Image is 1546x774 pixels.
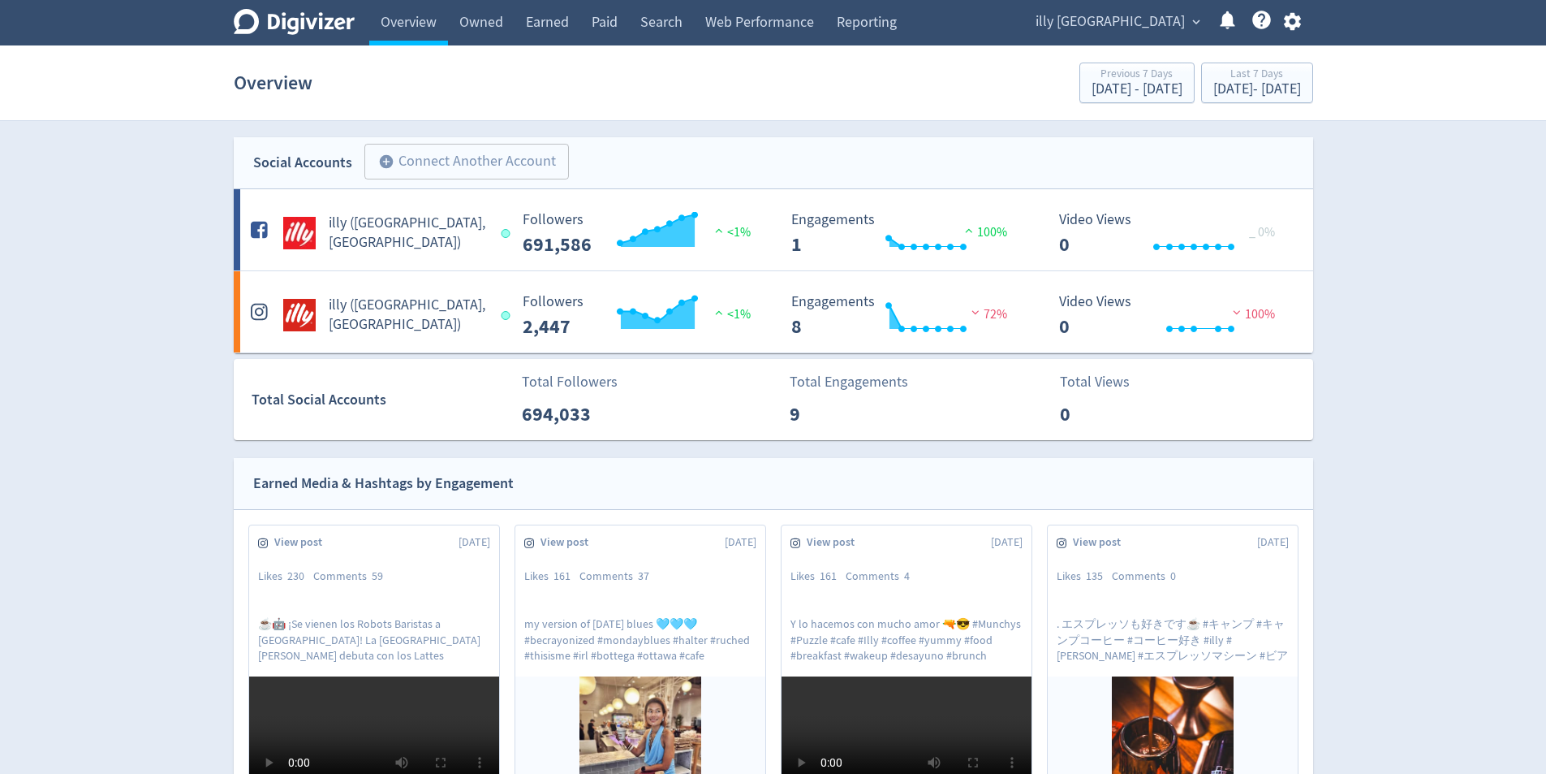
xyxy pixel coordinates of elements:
div: Comments [846,569,919,585]
div: Likes [1057,569,1112,585]
span: 100% [961,224,1007,240]
span: Data last synced: 13 Aug 2025, 11:01am (AEST) [502,311,515,320]
svg: Video Views 0 [1051,212,1294,255]
div: Likes [790,569,846,585]
p: Total Engagements [790,371,908,393]
h5: illy ([GEOGRAPHIC_DATA], [GEOGRAPHIC_DATA]) [329,296,487,335]
span: 72% [967,306,1007,322]
div: Last 7 Days [1213,68,1301,82]
span: <1% [711,306,751,322]
p: ☕️🤖 ¡Se vienen los Robots Baristas a [GEOGRAPHIC_DATA]! La [GEOGRAPHIC_DATA][PERSON_NAME] debuta ... [258,616,490,662]
svg: Followers --- [515,212,758,255]
svg: Followers --- [515,294,758,337]
span: View post [274,534,331,551]
div: [DATE] - [DATE] [1092,82,1182,97]
div: Comments [313,569,392,585]
div: Previous 7 Days [1092,68,1182,82]
a: illy (AU, NZ) undefinedilly ([GEOGRAPHIC_DATA], [GEOGRAPHIC_DATA]) Followers --- Followers 2,447 ... [234,271,1313,352]
span: 59 [372,569,383,583]
div: Likes [524,569,579,585]
button: Last 7 Days[DATE]- [DATE] [1201,63,1313,103]
div: Earned Media & Hashtags by Engagement [253,472,514,495]
img: illy (AU, NZ) undefined [283,217,316,249]
div: Comments [579,569,658,585]
svg: Engagements 1 [783,212,1027,255]
p: 9 [790,400,883,429]
p: . エスプレッソも好きです☕️ #キャンプ #キャンプコーヒー #コーヒー好き #illy #[PERSON_NAME] #エスプレッソマシーン #ビアレッティ #カフェモカ #helinox ... [1057,616,1289,662]
span: View post [1073,534,1130,551]
img: negative-performance.svg [1229,306,1245,318]
div: Social Accounts [253,151,352,175]
div: [DATE] - [DATE] [1213,82,1301,97]
span: [DATE] [1257,534,1289,551]
span: 0 [1170,569,1176,583]
span: [DATE] [459,534,490,551]
span: 161 [553,569,571,583]
svg: Video Views 0 [1051,294,1294,337]
span: illy [GEOGRAPHIC_DATA] [1036,9,1185,35]
img: positive-performance.svg [961,224,977,236]
span: 37 [638,569,649,583]
p: Total Views [1060,371,1153,393]
div: Likes [258,569,313,585]
span: [DATE] [725,534,756,551]
a: Connect Another Account [352,146,569,179]
span: View post [540,534,597,551]
p: 0 [1060,400,1153,429]
img: negative-performance.svg [967,306,984,318]
button: illy [GEOGRAPHIC_DATA] [1030,9,1204,35]
span: <1% [711,224,751,240]
span: 100% [1229,306,1275,322]
span: View post [807,534,863,551]
div: Total Social Accounts [252,388,510,412]
p: Y lo hacemos con mucho amor 🔫😎 #Munchys #Puzzle #cafe #Illy #coffee #yummy #food #breakfast #wake... [790,616,1023,662]
span: 230 [287,569,304,583]
img: positive-performance.svg [711,224,727,236]
p: my version of [DATE] blues 🩵🩵🩵 #becrayonized #mondayblues #halter #ruched #thisisme #irl #bottega... [524,616,756,662]
p: 694,033 [522,400,615,429]
span: [DATE] [991,534,1023,551]
h1: Overview [234,57,312,109]
span: 4 [904,569,910,583]
svg: Engagements 8 [783,294,1027,337]
span: expand_more [1189,15,1204,29]
span: add_circle [378,154,394,170]
img: positive-performance.svg [711,306,727,318]
span: Data last synced: 13 Aug 2025, 11:01am (AEST) [502,229,515,238]
span: 135 [1086,569,1103,583]
button: Connect Another Account [364,144,569,179]
p: Total Followers [522,371,618,393]
div: Comments [1112,569,1185,585]
a: illy (AU, NZ) undefinedilly ([GEOGRAPHIC_DATA], [GEOGRAPHIC_DATA]) Followers --- Followers 691,58... [234,189,1313,270]
button: Previous 7 Days[DATE] - [DATE] [1079,63,1195,103]
img: illy (AU, NZ) undefined [283,299,316,331]
span: _ 0% [1249,224,1275,240]
h5: illy ([GEOGRAPHIC_DATA], [GEOGRAPHIC_DATA]) [329,214,487,253]
span: 161 [820,569,837,583]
